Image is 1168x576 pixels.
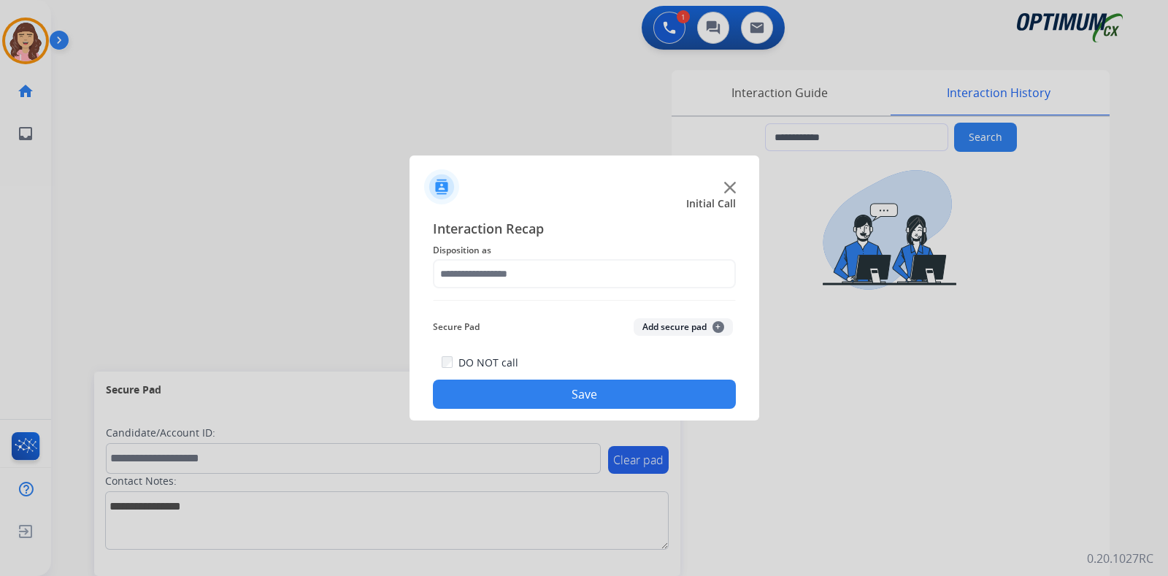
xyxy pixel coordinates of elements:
[433,242,736,259] span: Disposition as
[433,318,480,336] span: Secure Pad
[712,321,724,333] span: +
[458,356,518,370] label: DO NOT call
[1087,550,1153,567] p: 0.20.1027RC
[433,380,736,409] button: Save
[424,169,459,204] img: contactIcon
[433,300,736,301] img: contact-recap-line.svg
[433,218,736,242] span: Interaction Recap
[686,196,736,211] span: Initial Call
[634,318,733,336] button: Add secure pad+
